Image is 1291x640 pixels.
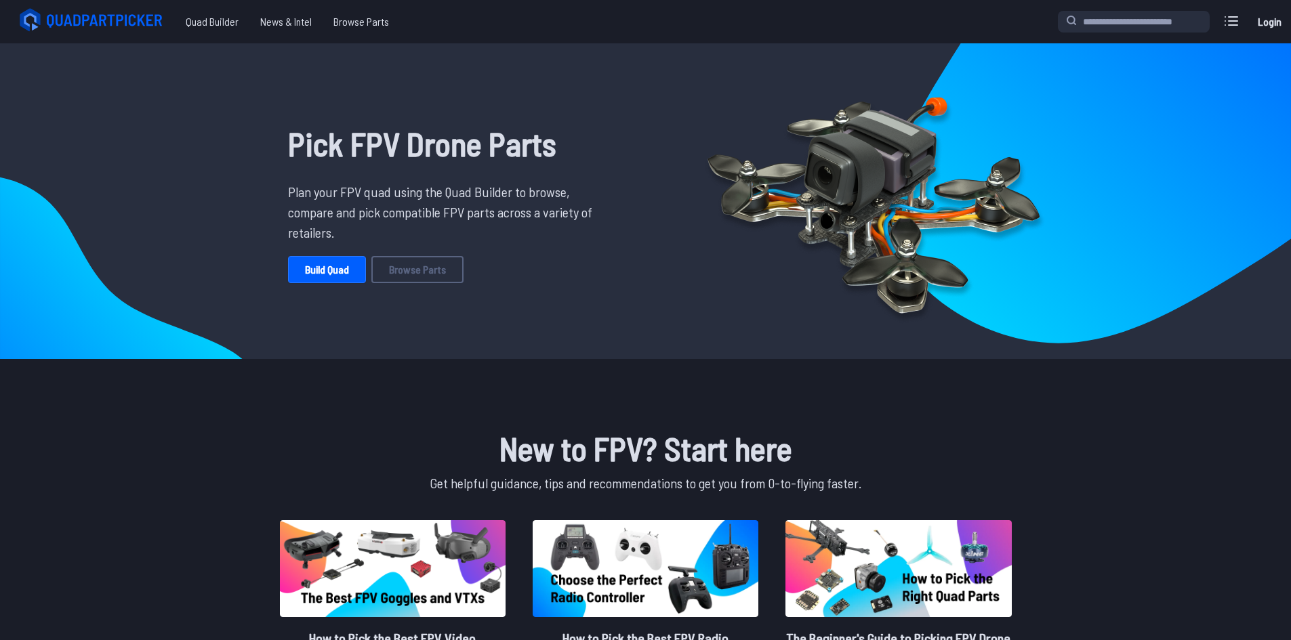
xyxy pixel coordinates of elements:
a: News & Intel [249,8,323,35]
img: image of post [785,520,1011,617]
a: Browse Parts [323,8,400,35]
a: Quad Builder [175,8,249,35]
h1: Pick FPV Drone Parts [288,119,602,168]
img: Quadcopter [678,66,1069,337]
p: Plan your FPV quad using the Quad Builder to browse, compare and pick compatible FPV parts across... [288,182,602,242]
a: Login [1253,8,1286,35]
a: Build Quad [288,256,366,283]
img: image of post [533,520,758,617]
h1: New to FPV? Start here [277,424,1015,473]
a: Browse Parts [371,256,464,283]
img: image of post [280,520,506,617]
p: Get helpful guidance, tips and recommendations to get you from 0-to-flying faster. [277,473,1015,493]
